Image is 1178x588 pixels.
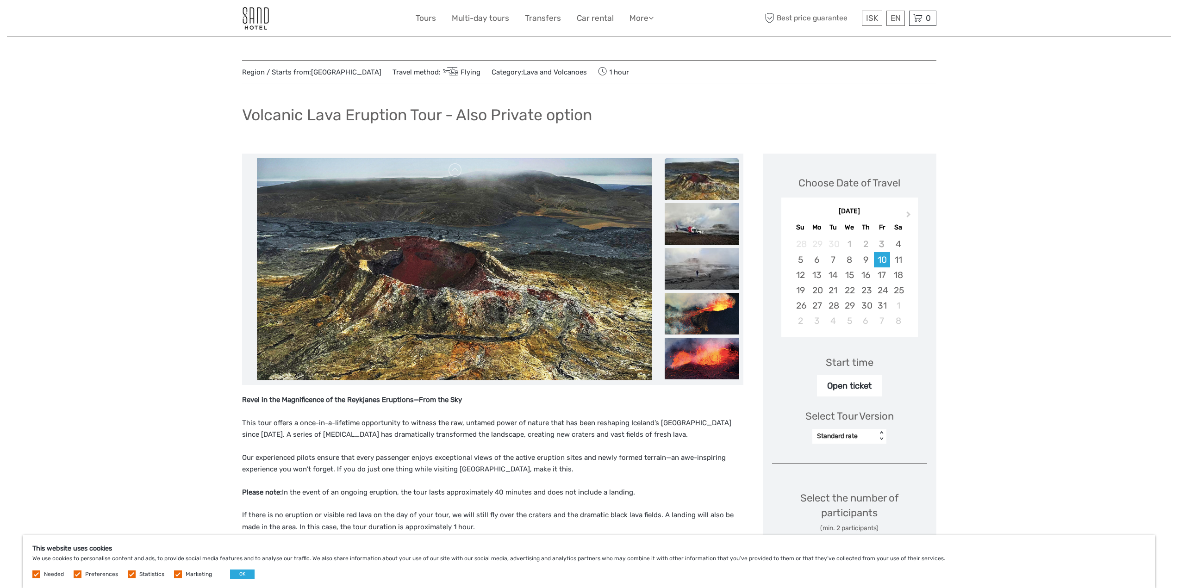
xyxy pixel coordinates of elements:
[858,298,874,313] div: Choose Thursday, October 30th, 2025
[792,283,809,298] div: Choose Sunday, October 19th, 2025
[858,267,874,283] div: Choose Thursday, October 16th, 2025
[858,313,874,328] div: Choose Thursday, November 6th, 2025
[523,68,587,76] a: Lava and Volcanoes
[441,68,481,76] a: Flying
[841,267,857,283] div: Choose Wednesday, October 15th, 2025
[890,298,906,313] div: Choose Saturday, November 1st, 2025
[825,221,841,234] div: Tu
[825,313,841,328] div: Choose Tuesday, November 4th, 2025
[858,283,874,298] div: Choose Thursday, October 23rd, 2025
[665,203,739,245] img: 824ed80900834d0baa7982157de4dbcb_slider_thumbnail.jpeg
[841,221,857,234] div: We
[772,491,927,533] div: Select the number of participants
[825,252,841,267] div: Choose Tuesday, October 7th, 2025
[393,65,481,78] span: Travel method:
[890,283,906,298] div: Choose Saturday, October 25th, 2025
[525,12,561,25] a: Transfers
[792,298,809,313] div: Choose Sunday, October 26th, 2025
[230,569,255,579] button: OK
[886,11,905,26] div: EN
[809,298,825,313] div: Choose Monday, October 27th, 2025
[792,313,809,328] div: Choose Sunday, November 2nd, 2025
[792,252,809,267] div: Choose Sunday, October 5th, 2025
[242,7,269,30] img: 186-9edf1c15-b972-4976-af38-d04df2434085_logo_small.jpg
[858,236,874,252] div: Not available Thursday, October 2nd, 2025
[665,293,739,334] img: e541fcdd03414aa7868aa7f398a85971_slider_thumbnail.png
[890,221,906,234] div: Sa
[85,570,118,578] label: Preferences
[242,488,282,496] strong: Please note:
[665,248,739,290] img: 8e89cbdc4b0b4a49a2a0523fd6ffe4b1_slider_thumbnail.jpeg
[809,252,825,267] div: Choose Monday, October 6th, 2025
[841,252,857,267] div: Choose Wednesday, October 8th, 2025
[858,221,874,234] div: Th
[902,209,917,224] button: Next Month
[792,236,809,252] div: Not available Sunday, September 28th, 2025
[874,252,890,267] div: Choose Friday, October 10th, 2025
[866,13,878,23] span: ISK
[630,12,654,25] a: More
[890,236,906,252] div: Choose Saturday, October 4th, 2025
[257,158,652,380] img: 9731cad0af11421d9d73c360fda4324c_main_slider.jpeg
[890,252,906,267] div: Choose Saturday, October 11th, 2025
[874,267,890,283] div: Choose Friday, October 17th, 2025
[878,431,885,441] div: < >
[858,252,874,267] div: Choose Thursday, October 9th, 2025
[186,570,212,578] label: Marketing
[792,267,809,283] div: Choose Sunday, October 12th, 2025
[809,267,825,283] div: Choose Monday, October 13th, 2025
[242,509,743,533] p: If there is no eruption or visible red lava on the day of your tour, we will still fly over the c...
[772,524,927,533] div: (min. 2 participants)
[242,417,743,441] p: This tour offers a once-in-a-lifetime opportunity to witness the raw, untamed power of nature tha...
[817,375,882,396] div: Open ticket
[23,535,1155,588] div: We use cookies to personalise content and ads, to provide social media features and to analyse ou...
[44,570,64,578] label: Needed
[763,11,860,26] span: Best price guarantee
[825,283,841,298] div: Choose Tuesday, October 21st, 2025
[139,570,164,578] label: Statistics
[416,12,436,25] a: Tours
[665,158,739,200] img: 9731cad0af11421d9d73c360fda4324c_slider_thumbnail.jpeg
[492,68,587,77] span: Category:
[890,313,906,328] div: Choose Saturday, November 8th, 2025
[242,105,592,124] h1: Volcanic Lava Eruption Tour - Also Private option
[577,12,614,25] a: Car rental
[809,313,825,328] div: Choose Monday, November 3rd, 2025
[890,267,906,283] div: Choose Saturday, October 18th, 2025
[792,221,809,234] div: Su
[874,221,890,234] div: Fr
[311,68,381,76] a: [GEOGRAPHIC_DATA]
[598,65,629,78] span: 1 hour
[841,283,857,298] div: Choose Wednesday, October 22nd, 2025
[32,545,1146,552] h5: This website uses cookies
[242,68,381,77] span: Region / Starts from:
[798,176,900,190] div: Choose Date of Travel
[825,298,841,313] div: Choose Tuesday, October 28th, 2025
[809,236,825,252] div: Not available Monday, September 29th, 2025
[452,12,509,25] a: Multi-day tours
[874,283,890,298] div: Choose Friday, October 24th, 2025
[874,313,890,328] div: Choose Friday, November 7th, 2025
[841,298,857,313] div: Choose Wednesday, October 29th, 2025
[242,452,743,476] p: Our experienced pilots ensure that every passenger enjoys exceptional views of the active eruptio...
[805,409,894,423] div: Select Tour Version
[874,236,890,252] div: Not available Friday, October 3rd, 2025
[841,313,857,328] div: Choose Wednesday, November 5th, 2025
[809,221,825,234] div: Mo
[817,432,872,441] div: Standard rate
[924,13,932,23] span: 0
[665,338,739,379] img: 953832a9a6504d6988a1312b171226eb_slider_thumbnail.png
[242,396,462,404] strong: Revel in the Magnificence of the Reykjanes Eruptions—From the Sky
[841,236,857,252] div: Not available Wednesday, October 1st, 2025
[825,267,841,283] div: Choose Tuesday, October 14th, 2025
[809,283,825,298] div: Choose Monday, October 20th, 2025
[781,207,918,217] div: [DATE]
[242,487,743,499] p: In the event of an ongoing eruption, the tour lasts approximately 40 minutes and does not include...
[874,298,890,313] div: Choose Friday, October 31st, 2025
[826,355,873,370] div: Start time
[825,236,841,252] div: Not available Tuesday, September 30th, 2025
[784,236,915,328] div: month 2025-10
